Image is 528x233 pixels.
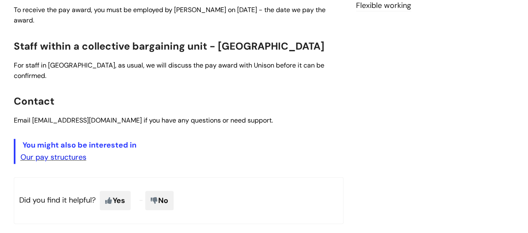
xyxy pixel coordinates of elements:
span: You might also be interested in [23,140,136,150]
span: Yes [100,191,131,210]
span: To receive the pay award, you must be employed by [PERSON_NAME] on [DATE] - the date we pay the a... [14,5,326,25]
span: For staff in [GEOGRAPHIC_DATA], as usual, we will discuss the pay award with Unison before it can... [14,61,324,80]
a: Our pay structures [20,152,86,162]
a: Flexible working [356,0,411,11]
p: Did you find it helpful? [14,177,344,224]
span: Staff within a collective bargaining unit - [GEOGRAPHIC_DATA] [14,40,324,53]
span: No [145,191,174,210]
span: Email [EMAIL_ADDRESS][DOMAIN_NAME] if you have any questions or need support. [14,116,273,125]
span: Contact [14,95,54,108]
